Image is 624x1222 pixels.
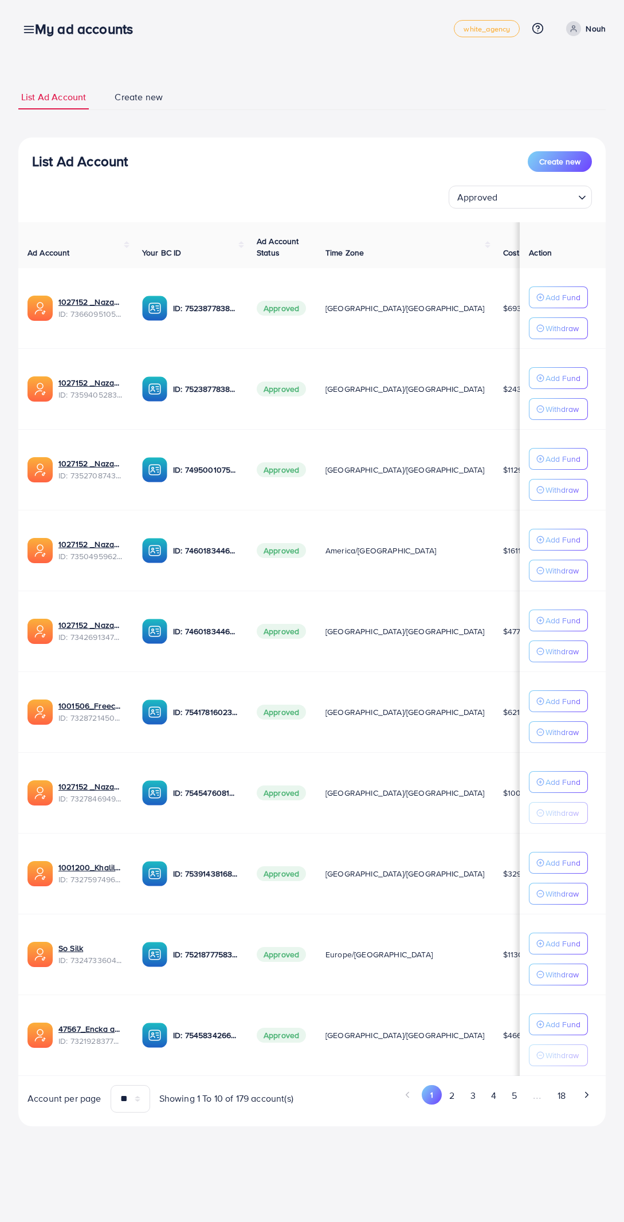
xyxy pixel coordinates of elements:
[257,705,306,720] span: Approved
[58,539,124,562] div: <span class='underline'>1027152 _Nazaagency_011</span></br>7350495962583990273
[173,786,238,800] p: ID: 7545476081231626248
[58,377,124,400] div: <span class='underline'>1027152 _Nazaagency_010</span></br>7359405283497623569
[575,1170,615,1213] iframe: Chat
[58,551,124,562] span: ID: 7350495962583990273
[58,700,124,724] div: <span class='underline'>1001506_Freecall_odai_1706350971106</span></br>7328721450570121217
[503,787,528,799] span: $100.5
[28,619,53,644] img: ic-ads-acc.e4c84228.svg
[442,1085,462,1106] button: Go to page 2
[257,301,306,316] span: Approved
[28,942,53,967] img: ic-ads-acc.e4c84228.svg
[142,457,167,482] img: ic-ba-acc.ded83a64.svg
[539,156,580,167] span: Create new
[501,187,574,206] input: Search for option
[462,1085,483,1106] button: Go to page 3
[325,868,485,879] span: [GEOGRAPHIC_DATA]/[GEOGRAPHIC_DATA]
[142,376,167,402] img: ic-ba-acc.ded83a64.svg
[545,725,579,739] p: Withdraw
[325,787,485,799] span: [GEOGRAPHIC_DATA]/[GEOGRAPHIC_DATA]
[529,802,588,824] button: Withdraw
[529,247,552,258] span: Action
[483,1085,504,1106] button: Go to page 4
[28,1092,101,1105] span: Account per page
[545,806,579,820] p: Withdraw
[545,371,580,385] p: Add Fund
[58,631,124,643] span: ID: 7342691347926794242
[529,610,588,631] button: Add Fund
[257,947,306,962] span: Approved
[142,1023,167,1048] img: ic-ba-acc.ded83a64.svg
[142,538,167,563] img: ic-ba-acc.ded83a64.svg
[455,189,500,206] span: Approved
[257,235,299,258] span: Ad Account Status
[142,942,167,967] img: ic-ba-acc.ded83a64.svg
[58,458,124,481] div: <span class='underline'>1027152 _Nazaagency_028</span></br>7352708743051821073
[503,464,537,476] span: $11297.52
[28,1023,53,1048] img: ic-ads-acc.e4c84228.svg
[503,949,528,960] span: $11303
[173,705,238,719] p: ID: 7541781602398191623
[58,781,124,804] div: <span class='underline'>1027152 _Nazaagency_024</span></br>7327846949019926530
[142,780,167,806] img: ic-ba-acc.ded83a64.svg
[173,624,238,638] p: ID: 7460183446934388737
[28,247,70,258] span: Ad Account
[545,614,580,627] p: Add Fund
[321,1085,597,1106] ul: Pagination
[173,867,238,881] p: ID: 7539143816851521552
[28,538,53,563] img: ic-ads-acc.e4c84228.svg
[545,290,580,304] p: Add Fund
[545,887,579,901] p: Withdraw
[529,479,588,501] button: Withdraw
[28,376,53,402] img: ic-ads-acc.e4c84228.svg
[58,539,124,550] a: 1027152 _Nazaagency_011
[58,619,124,631] a: 1027152 _Nazaagency_005
[325,383,485,395] span: [GEOGRAPHIC_DATA]/[GEOGRAPHIC_DATA]
[545,533,580,547] p: Add Fund
[529,721,588,743] button: Withdraw
[58,1023,124,1035] a: 47567_Encka ad_1704769329568
[28,700,53,725] img: ic-ads-acc.e4c84228.svg
[21,91,86,104] span: List Ad Account
[173,301,238,315] p: ID: 7523877838957576209
[545,968,579,981] p: Withdraw
[545,321,579,335] p: Withdraw
[503,706,527,718] span: $621.9
[28,780,53,806] img: ic-ads-acc.e4c84228.svg
[529,286,588,308] button: Add Fund
[257,866,306,881] span: Approved
[529,690,588,712] button: Add Fund
[529,367,588,389] button: Add Fund
[325,706,485,718] span: [GEOGRAPHIC_DATA]/[GEOGRAPHIC_DATA]
[529,317,588,339] button: Withdraw
[257,543,306,558] span: Approved
[529,852,588,874] button: Add Fund
[58,470,124,481] span: ID: 7352708743051821073
[142,861,167,886] img: ic-ba-acc.ded83a64.svg
[529,529,588,551] button: Add Fund
[504,1085,524,1106] button: Go to page 5
[173,544,238,557] p: ID: 7460183446934388737
[58,862,124,885] div: <span class='underline'>1001200_Khalil_odai_1706089268800</span></br>7327597496786698241
[503,302,535,314] span: $6937.75
[529,448,588,470] button: Add Fund
[545,645,579,658] p: Withdraw
[58,700,124,712] a: 1001506_Freecall_odai_1706350971106
[325,545,436,556] span: America/[GEOGRAPHIC_DATA]
[545,452,580,466] p: Add Fund
[58,296,124,308] a: 1027152 _Nazaagency_006
[325,302,485,314] span: [GEOGRAPHIC_DATA]/[GEOGRAPHIC_DATA]
[32,153,128,170] h3: List Ad Account
[545,775,580,789] p: Add Fund
[529,1013,588,1035] button: Add Fund
[142,700,167,725] img: ic-ba-acc.ded83a64.svg
[503,247,520,258] span: Cost
[142,247,182,258] span: Your BC ID
[529,964,588,985] button: Withdraw
[115,91,163,104] span: Create new
[58,862,124,873] a: 1001200_Khalil_odai_1706089268800
[28,296,53,321] img: ic-ads-acc.e4c84228.svg
[58,308,124,320] span: ID: 7366095105679261697
[58,1023,124,1047] div: <span class='underline'>47567_Encka ad_1704769329568</span></br>7321928377043304450
[325,626,485,637] span: [GEOGRAPHIC_DATA]/[GEOGRAPHIC_DATA]
[142,619,167,644] img: ic-ba-acc.ded83a64.svg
